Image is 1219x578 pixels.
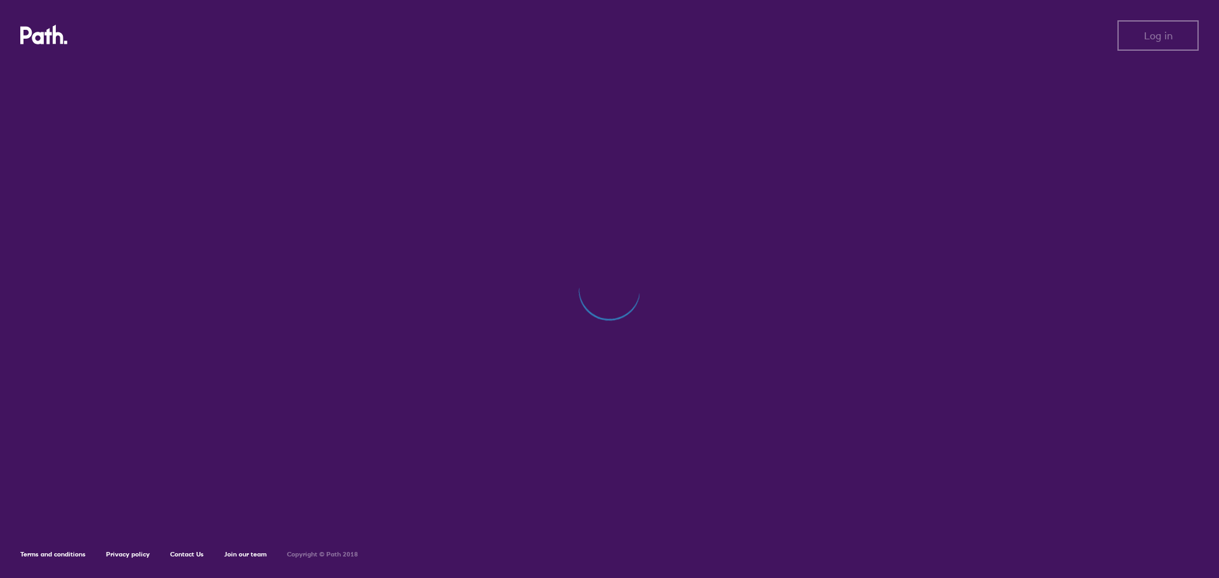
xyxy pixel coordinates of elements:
[287,551,358,558] h6: Copyright © Path 2018
[170,550,204,558] a: Contact Us
[106,550,150,558] a: Privacy policy
[20,550,86,558] a: Terms and conditions
[1117,20,1199,51] button: Log in
[1144,30,1173,41] span: Log in
[224,550,267,558] a: Join our team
